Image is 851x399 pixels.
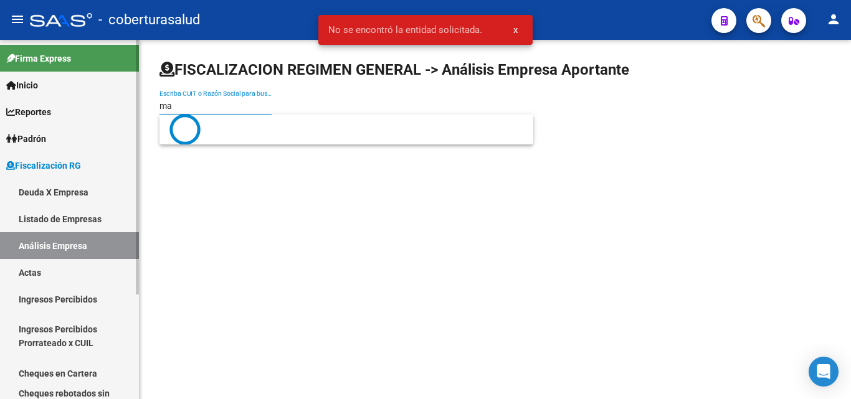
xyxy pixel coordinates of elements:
[98,6,200,34] span: - coberturasalud
[6,78,38,92] span: Inicio
[10,12,25,27] mat-icon: menu
[826,12,841,27] mat-icon: person
[6,105,51,119] span: Reportes
[6,52,71,65] span: Firma Express
[809,357,839,387] div: Open Intercom Messenger
[328,24,482,36] span: No se encontró la entidad solicitada.
[513,24,518,35] span: x
[6,159,81,172] span: Fiscalización RG
[6,132,46,146] span: Padrón
[503,19,528,41] button: x
[159,60,629,80] h1: FISCALIZACION REGIMEN GENERAL -> Análisis Empresa Aportante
